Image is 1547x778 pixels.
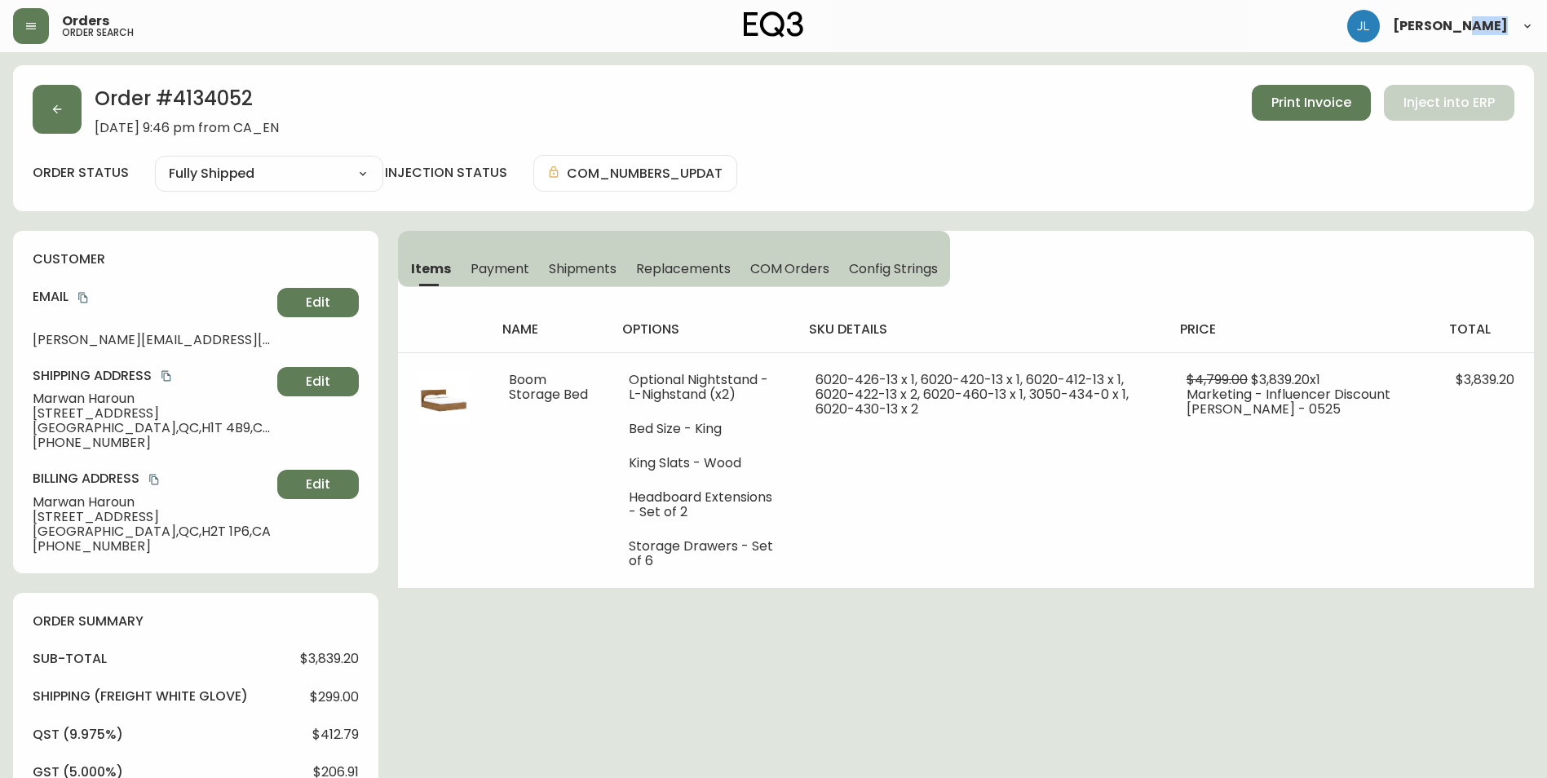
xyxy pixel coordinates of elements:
[33,524,271,539] span: [GEOGRAPHIC_DATA] , QC , H2T 1P6 , CA
[33,510,271,524] span: [STREET_ADDRESS]
[33,367,271,385] h4: Shipping Address
[1456,370,1514,389] span: $3,839.20
[629,539,776,568] li: Storage Drawers - Set of 6
[1347,10,1380,42] img: 1c9c23e2a847dab86f8017579b61559c
[629,456,776,471] li: King Slats - Wood
[33,539,271,554] span: [PHONE_NUMBER]
[277,367,359,396] button: Edit
[744,11,804,38] img: logo
[33,391,271,406] span: Marwan Haroun
[277,470,359,499] button: Edit
[629,373,776,402] li: Optional Nightstand - L-Nighstand (x2)
[750,260,830,277] span: COM Orders
[1393,20,1508,33] span: [PERSON_NAME]
[471,260,529,277] span: Payment
[1187,385,1390,418] span: Marketing - Influencer Discount [PERSON_NAME] - 0525
[33,495,271,510] span: Marwan Haroun
[33,250,359,268] h4: customer
[158,368,175,384] button: copy
[1252,85,1371,121] button: Print Invoice
[33,726,123,744] h4: qst (9.975%)
[33,406,271,421] span: [STREET_ADDRESS]
[33,650,107,668] h4: sub-total
[95,85,279,121] h2: Order # 4134052
[411,260,451,277] span: Items
[33,421,271,435] span: [GEOGRAPHIC_DATA] , QC , H1T 4B9 , CA
[1180,320,1423,338] h4: price
[310,690,359,705] span: $299.00
[809,320,1154,338] h4: sku details
[306,475,330,493] span: Edit
[277,288,359,317] button: Edit
[146,471,162,488] button: copy
[33,164,129,182] label: order status
[629,490,776,519] li: Headboard Extensions - Set of 2
[418,373,470,425] img: 7bda550b-f167-4884-b233-83f4c05ca7c9.jpg
[62,15,109,28] span: Orders
[33,687,248,705] h4: Shipping ( Freight White Glove )
[312,727,359,742] span: $412.79
[33,435,271,450] span: [PHONE_NUMBER]
[33,470,271,488] h4: Billing Address
[33,288,271,306] h4: Email
[509,370,588,404] span: Boom Storage Bed
[622,320,783,338] h4: options
[502,320,596,338] h4: name
[300,652,359,666] span: $3,839.20
[33,333,271,347] span: [PERSON_NAME][EMAIL_ADDRESS][DOMAIN_NAME]
[1187,370,1248,389] span: $4,799.00
[33,612,359,630] h4: order summary
[1449,320,1521,338] h4: total
[1271,94,1351,112] span: Print Invoice
[306,294,330,312] span: Edit
[636,260,730,277] span: Replacements
[549,260,617,277] span: Shipments
[629,422,776,436] li: Bed Size - King
[849,260,937,277] span: Config Strings
[385,164,507,182] h4: injection status
[75,290,91,306] button: copy
[815,370,1129,418] span: 6020-426-13 x 1, 6020-420-13 x 1, 6020-412-13 x 1, 6020-422-13 x 2, 6020-460-13 x 1, 3050-434-0 x...
[1251,370,1320,389] span: $3,839.20 x 1
[95,121,279,135] span: [DATE] 9:46 pm from CA_EN
[306,373,330,391] span: Edit
[62,28,134,38] h5: order search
